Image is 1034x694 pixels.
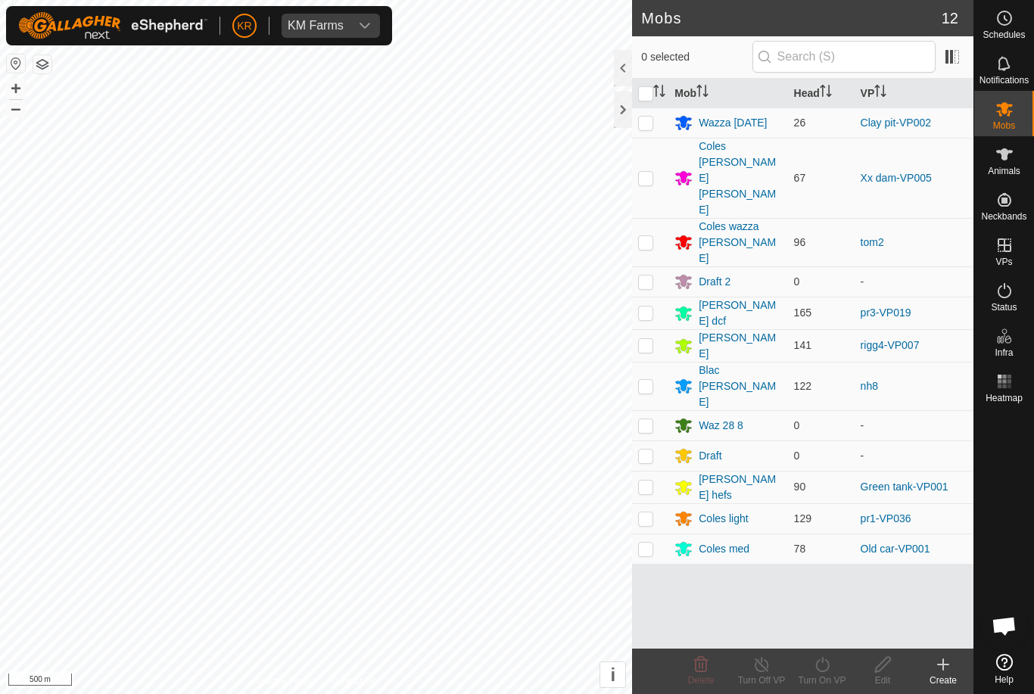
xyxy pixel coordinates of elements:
div: [PERSON_NAME] hefs [699,471,781,503]
div: Waz 28 8 [699,418,743,434]
span: Infra [995,348,1013,357]
span: 122 [794,380,811,392]
th: Head [788,79,855,108]
button: – [7,99,25,117]
div: Draft 2 [699,274,730,290]
div: Turn Off VP [731,674,792,687]
div: Coles [PERSON_NAME] [PERSON_NAME] [699,138,781,218]
div: Blac [PERSON_NAME] [699,363,781,410]
span: Notifications [979,76,1029,85]
div: dropdown trigger [350,14,380,38]
span: Schedules [983,30,1025,39]
div: [PERSON_NAME] dcf [699,297,781,329]
a: Xx dam-VP005 [861,172,932,184]
a: Clay pit-VP002 [861,117,931,129]
div: Draft [699,448,721,464]
h2: Mobs [641,9,942,27]
a: Open chat [982,603,1027,649]
a: Privacy Policy [257,674,313,688]
span: Status [991,303,1017,312]
button: Reset Map [7,54,25,73]
p-sorticon: Activate to sort [696,87,709,99]
a: tom2 [861,236,884,248]
a: nh8 [861,380,878,392]
span: i [610,664,615,685]
span: 90 [794,481,806,493]
span: Mobs [993,121,1015,130]
td: - [855,440,973,471]
div: Turn On VP [792,674,852,687]
button: Map Layers [33,55,51,73]
span: 165 [794,307,811,319]
span: 26 [794,117,806,129]
p-sorticon: Activate to sort [653,87,665,99]
div: Coles wazza [PERSON_NAME] [699,219,781,266]
div: Coles med [699,541,749,557]
a: pr1-VP036 [861,512,911,524]
span: KR [237,18,251,34]
div: [PERSON_NAME] [699,330,781,362]
a: Old car-VP001 [861,543,930,555]
button: i [600,662,625,687]
span: 0 [794,419,800,431]
th: VP [855,79,973,108]
p-sorticon: Activate to sort [820,87,832,99]
p-sorticon: Activate to sort [874,87,886,99]
div: Create [913,674,973,687]
span: Neckbands [981,212,1026,221]
span: 67 [794,172,806,184]
img: Gallagher Logo [18,12,207,39]
input: Search (S) [752,41,936,73]
a: pr3-VP019 [861,307,911,319]
span: VPs [995,257,1012,266]
span: 12 [942,7,958,30]
span: 0 [794,275,800,288]
span: Animals [988,166,1020,176]
a: Contact Us [331,674,375,688]
td: - [855,266,973,297]
span: Delete [688,675,715,686]
span: 78 [794,543,806,555]
th: Mob [668,79,787,108]
a: Green tank-VP001 [861,481,948,493]
span: 0 selected [641,49,752,65]
span: Heatmap [986,394,1023,403]
div: Coles light [699,511,748,527]
span: 129 [794,512,811,524]
a: Help [974,648,1034,690]
div: Edit [852,674,913,687]
button: + [7,79,25,98]
span: Help [995,675,1014,684]
div: Wazza [DATE] [699,115,767,131]
span: 96 [794,236,806,248]
span: KM Farms [282,14,350,38]
span: 0 [794,450,800,462]
span: 141 [794,339,811,351]
td: - [855,410,973,440]
a: rigg4-VP007 [861,339,920,351]
div: KM Farms [288,20,344,32]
